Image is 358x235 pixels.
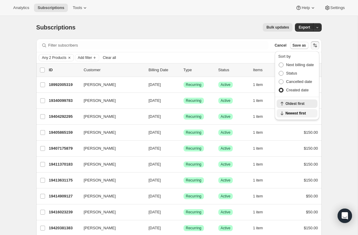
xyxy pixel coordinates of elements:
[80,128,140,137] button: [PERSON_NAME]
[10,4,33,12] button: Analytics
[253,114,263,119] span: 1 item
[306,194,318,198] span: $50.00
[78,55,92,60] span: Add filter
[149,98,161,103] span: [DATE]
[184,67,214,73] div: Type
[84,177,116,183] span: [PERSON_NAME]
[253,192,270,200] button: 1 item
[278,54,291,59] span: Sort by
[218,67,248,73] p: Status
[253,144,270,153] button: 1 item
[49,82,79,88] p: 18992005319
[103,55,116,60] span: Clear all
[221,162,231,167] span: Active
[293,43,306,48] span: Save as
[221,226,231,230] span: Active
[80,191,140,201] button: [PERSON_NAME]
[277,109,317,117] button: Newest first
[49,144,318,153] div: 19407175879[PERSON_NAME][DATE]SuccessRecurringSuccessActive1 item$150.00
[186,82,202,87] span: Recurring
[84,145,116,151] span: [PERSON_NAME]
[84,209,116,215] span: [PERSON_NAME]
[49,114,79,120] p: 19404292295
[49,161,79,167] p: 19411370183
[286,111,314,116] span: Newest first
[253,178,263,183] span: 1 item
[49,208,318,216] div: 19416023239[PERSON_NAME][DATE]SuccessRecurringSuccessActive1 item$50.00
[80,223,140,233] button: [PERSON_NAME]
[49,67,318,73] div: IDCustomerBilling DateTypeStatusItemsTotal
[149,162,161,166] span: [DATE]
[84,161,116,167] span: [PERSON_NAME]
[221,130,231,135] span: Active
[263,23,293,32] button: Bulk updates
[49,209,79,215] p: 19416023239
[42,55,66,60] span: Any 2 Products
[253,67,283,73] div: Items
[39,54,66,61] button: Any 2 Products
[49,145,79,151] p: 19407175879
[304,162,318,166] span: $150.00
[49,192,318,200] div: 19414909127[PERSON_NAME][DATE]SuccessRecurringSuccessActive1 item$50.00
[286,88,309,92] span: Created date
[80,207,140,217] button: [PERSON_NAME]
[49,225,79,231] p: 19420381383
[304,226,318,230] span: $150.00
[253,112,270,121] button: 1 item
[253,96,270,105] button: 1 item
[253,82,263,87] span: 1 item
[49,81,318,89] div: 18992005319[PERSON_NAME][DATE]SuccessRecurringSuccessActive1 item$150.00
[275,43,286,48] span: Cancel
[253,226,263,230] span: 1 item
[221,194,231,199] span: Active
[253,162,263,167] span: 1 item
[221,146,231,151] span: Active
[149,114,161,119] span: [DATE]
[49,224,318,232] div: 19420381383[PERSON_NAME][DATE]SuccessRecurringSuccessActive1 item$150.00
[80,112,140,121] button: [PERSON_NAME]
[49,96,318,105] div: 19340099783[PERSON_NAME][DATE]SuccessRecurringSuccessActive1 item$50.00
[286,101,314,106] span: Oldest first
[84,130,116,136] span: [PERSON_NAME]
[186,210,202,215] span: Recurring
[253,194,263,199] span: 1 item
[149,194,161,198] span: [DATE]
[304,130,318,135] span: $150.00
[149,82,161,87] span: [DATE]
[49,128,318,137] div: 19405865159[PERSON_NAME][DATE]SuccessRecurringSuccessActive1 item$150.00
[253,146,263,151] span: 1 item
[321,4,348,12] button: Settings
[13,5,29,10] span: Analytics
[330,5,345,10] span: Settings
[306,210,318,214] span: $50.00
[80,175,140,185] button: [PERSON_NAME]
[304,146,318,151] span: $150.00
[304,178,318,182] span: $150.00
[290,42,308,49] button: Save as
[186,114,202,119] span: Recurring
[299,25,310,30] span: Export
[73,5,82,10] span: Tools
[253,176,270,185] button: 1 item
[84,98,116,104] span: [PERSON_NAME]
[338,209,352,223] div: Open Intercom Messenger
[149,226,161,230] span: [DATE]
[34,4,68,12] button: Subscriptions
[84,225,116,231] span: [PERSON_NAME]
[311,41,319,50] button: Sort the results
[302,5,310,10] span: Help
[75,54,99,61] button: Add filter
[292,4,319,12] button: Help
[253,210,263,215] span: 1 item
[84,67,144,73] p: Customer
[149,130,161,135] span: [DATE]
[49,193,79,199] p: 19414909127
[221,210,231,215] span: Active
[80,144,140,153] button: [PERSON_NAME]
[221,82,231,87] span: Active
[49,67,79,73] p: ID
[149,67,179,73] p: Billing Date
[84,82,116,88] span: [PERSON_NAME]
[186,130,202,135] span: Recurring
[266,25,289,30] span: Bulk updates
